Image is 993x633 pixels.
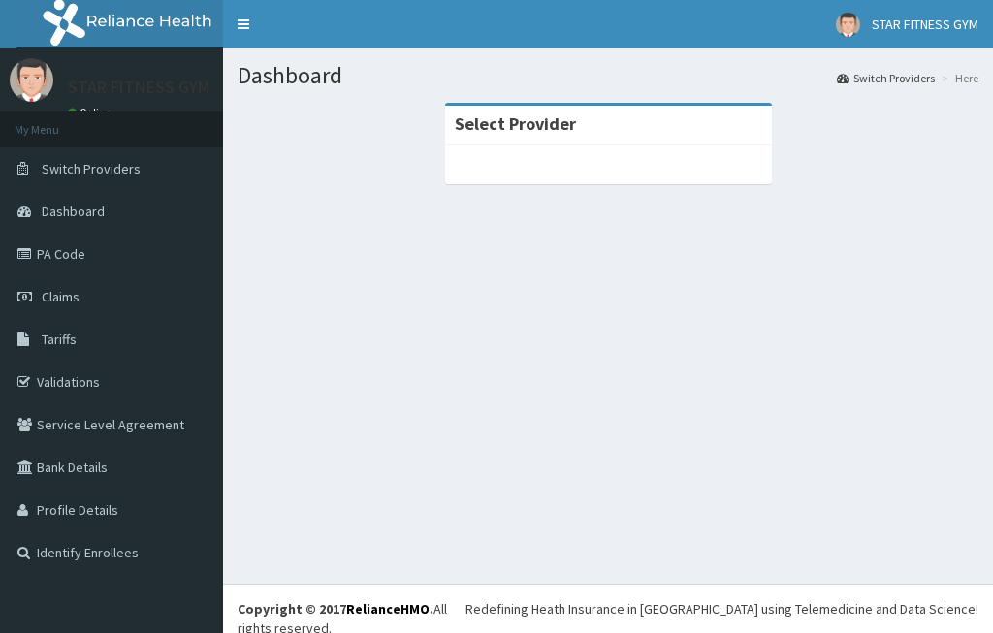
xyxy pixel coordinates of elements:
[836,13,860,37] img: User Image
[465,599,978,618] div: Redefining Heath Insurance in [GEOGRAPHIC_DATA] using Telemedicine and Data Science!
[837,70,935,86] a: Switch Providers
[238,600,433,617] strong: Copyright © 2017 .
[10,58,53,102] img: User Image
[42,288,80,305] span: Claims
[42,160,141,177] span: Switch Providers
[346,600,430,617] a: RelianceHMO
[68,106,114,119] a: Online
[937,70,978,86] li: Here
[68,79,209,96] p: STAR FITNESS GYM
[42,331,77,348] span: Tariffs
[42,203,105,220] span: Dashboard
[872,16,978,33] span: STAR FITNESS GYM
[238,63,978,88] h1: Dashboard
[455,112,576,135] strong: Select Provider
